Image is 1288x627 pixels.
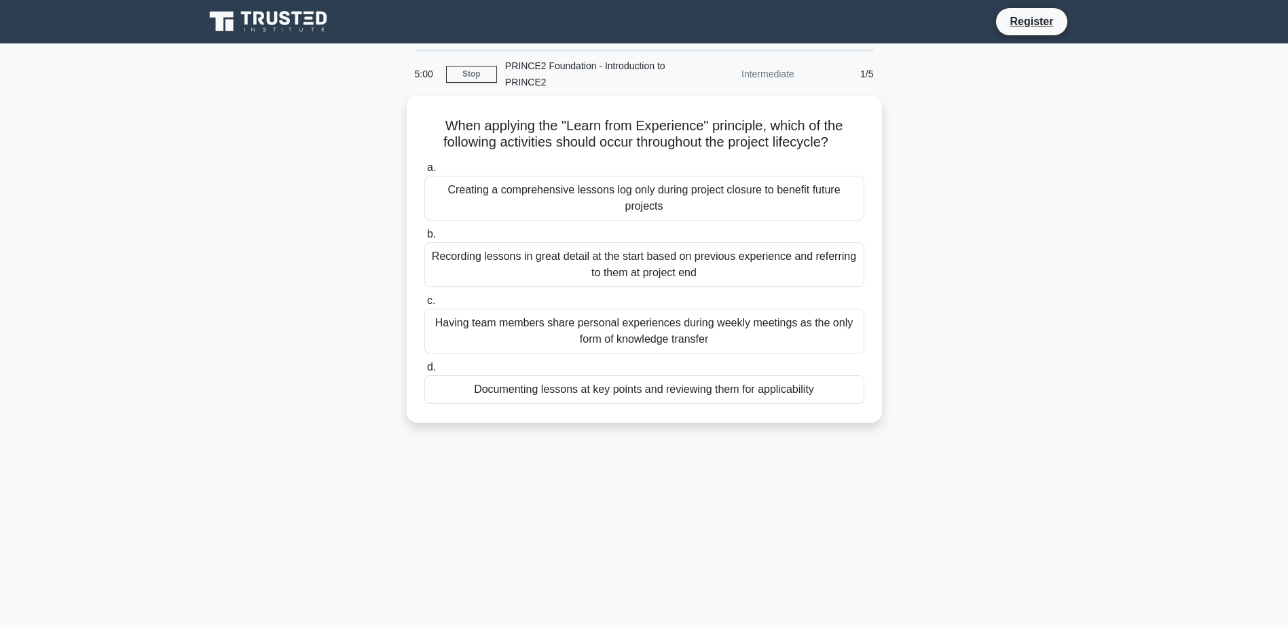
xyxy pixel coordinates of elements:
[424,309,864,354] div: Having team members share personal experiences during weekly meetings as the only form of knowled...
[424,242,864,287] div: Recording lessons in great detail at the start based on previous experience and referring to them...
[407,60,446,88] div: 5:00
[423,117,866,151] h5: When applying the "Learn from Experience" principle, which of the following activities should occ...
[446,66,497,83] a: Stop
[427,361,436,373] span: d.
[684,60,803,88] div: Intermediate
[803,60,882,88] div: 1/5
[424,176,864,221] div: Creating a comprehensive lessons log only during project closure to benefit future projects
[497,52,684,96] div: PRINCE2 Foundation - Introduction to PRINCE2
[427,161,436,173] span: a.
[427,228,436,240] span: b.
[427,294,435,306] span: c.
[1001,13,1061,30] a: Register
[424,375,864,404] div: Documenting lessons at key points and reviewing them for applicability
